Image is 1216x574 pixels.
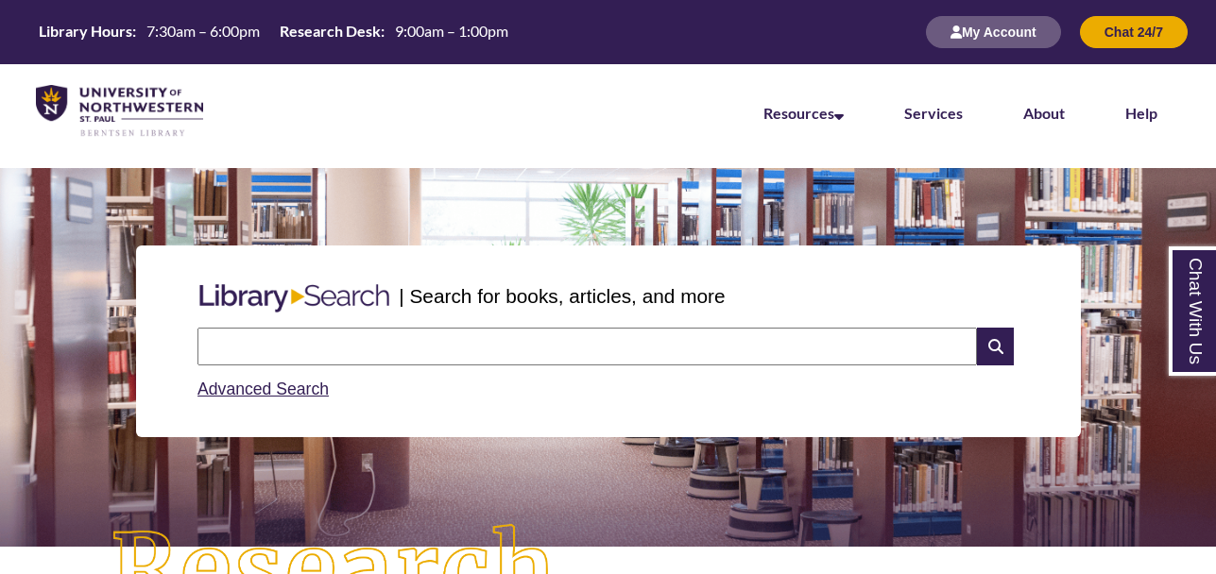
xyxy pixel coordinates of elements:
th: Research Desk: [272,21,387,42]
a: Advanced Search [197,380,329,398]
a: Chat 24/7 [1080,24,1188,40]
p: | Search for books, articles, and more [399,281,725,311]
i: Search [977,328,1013,365]
th: Library Hours: [31,21,139,42]
img: UNWSP Library Logo [36,85,203,138]
a: Services [904,104,963,122]
a: Help [1125,104,1157,122]
span: 7:30am – 6:00pm [146,22,260,40]
a: Resources [763,104,844,122]
table: Hours Today [31,21,516,42]
span: 9:00am – 1:00pm [395,22,508,40]
a: My Account [926,24,1061,40]
button: My Account [926,16,1061,48]
a: Hours Today [31,21,516,43]
img: Libary Search [190,277,399,320]
a: About [1023,104,1065,122]
button: Chat 24/7 [1080,16,1188,48]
